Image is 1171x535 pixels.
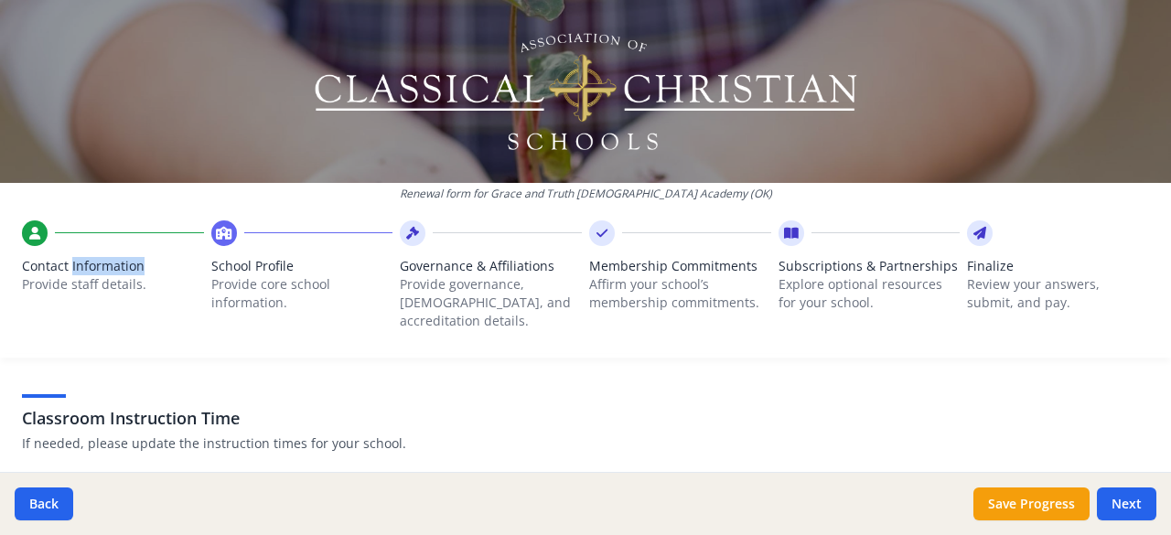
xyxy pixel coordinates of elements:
span: Contact Information [22,257,204,275]
span: Subscriptions & Partnerships [779,257,961,275]
span: Membership Commitments [589,257,771,275]
button: Back [15,487,73,520]
span: School Profile [211,257,393,275]
p: Provide core school information. [211,275,393,312]
span: Governance & Affiliations [400,257,582,275]
img: Logo [312,27,860,155]
p: Provide governance, [DEMOGRAPHIC_DATA], and accreditation details. [400,275,582,330]
h3: Classroom Instruction Time [22,405,1149,431]
p: If needed, please update the instruction times for your school. [22,434,1149,453]
span: Finalize [967,257,1149,275]
button: Next [1097,487,1156,520]
p: Provide staff details. [22,275,204,294]
p: Review your answers, submit, and pay. [967,275,1149,312]
button: Save Progress [973,487,1090,520]
p: Explore optional resources for your school. [779,275,961,312]
p: Affirm your school’s membership commitments. [589,275,771,312]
